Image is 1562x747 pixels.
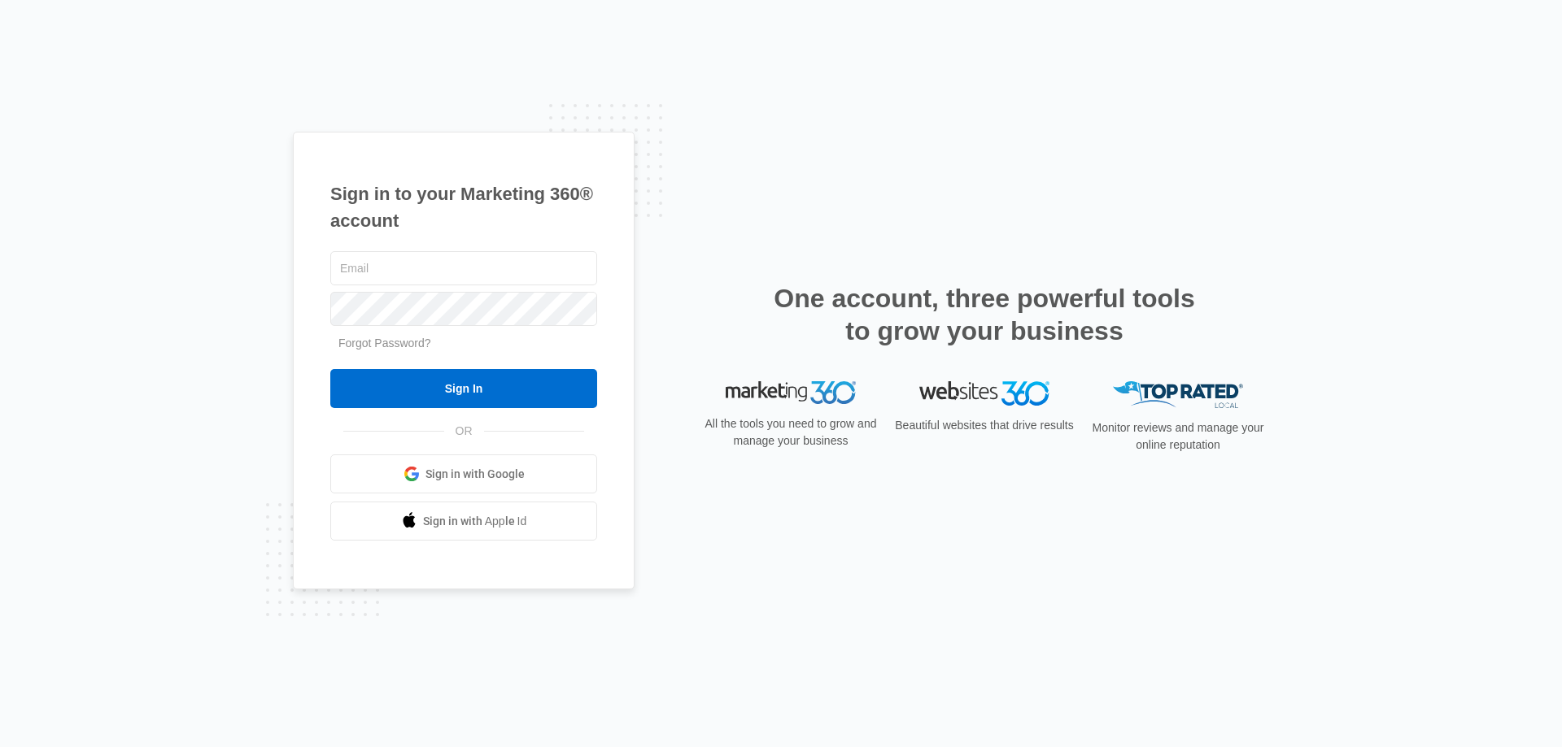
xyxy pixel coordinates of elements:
[769,282,1200,347] h2: One account, three powerful tools to grow your business
[1113,381,1243,408] img: Top Rated Local
[726,381,856,404] img: Marketing 360
[1087,419,1269,454] p: Monitor reviews and manage your online reputation
[330,454,597,493] a: Sign in with Google
[444,423,484,440] span: OR
[919,381,1049,405] img: Websites 360
[700,415,882,450] p: All the tools you need to grow and manage your business
[330,251,597,285] input: Email
[425,466,525,483] span: Sign in with Google
[338,337,431,350] a: Forgot Password?
[893,417,1076,434] p: Beautiful websites that drive results
[330,180,597,234] h1: Sign in to your Marketing 360® account
[330,502,597,541] a: Sign in with Apple Id
[423,513,527,530] span: Sign in with Apple Id
[330,369,597,408] input: Sign In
